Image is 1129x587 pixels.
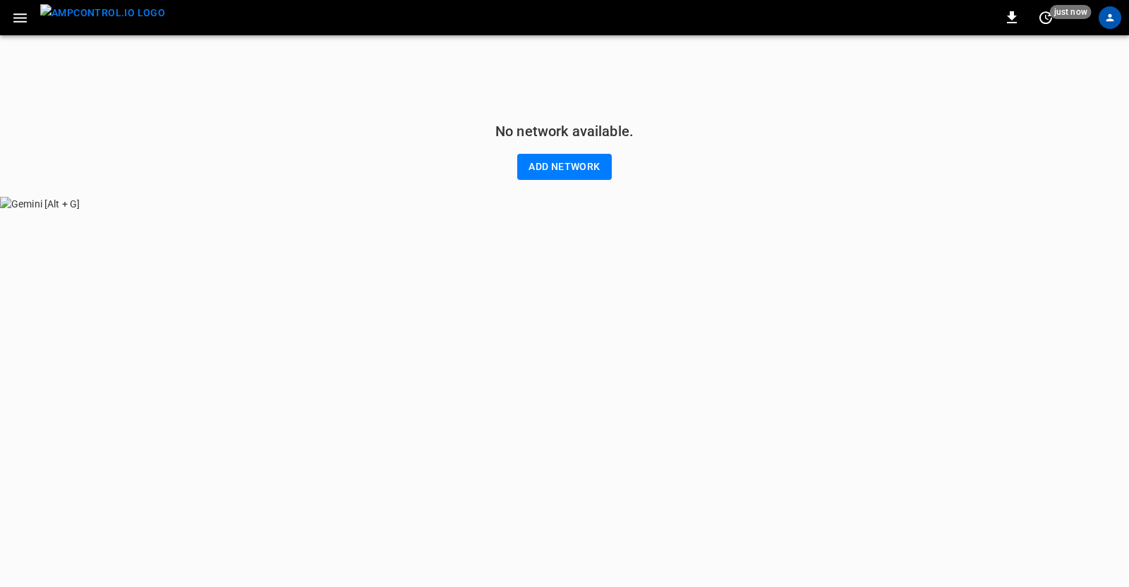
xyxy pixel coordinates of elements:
h6: No network available. [495,120,634,143]
button: set refresh interval [1034,6,1057,29]
button: Add network [517,154,611,180]
div: profile-icon [1099,6,1121,29]
img: ampcontrol.io logo [40,4,165,22]
span: just now [1050,5,1092,19]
